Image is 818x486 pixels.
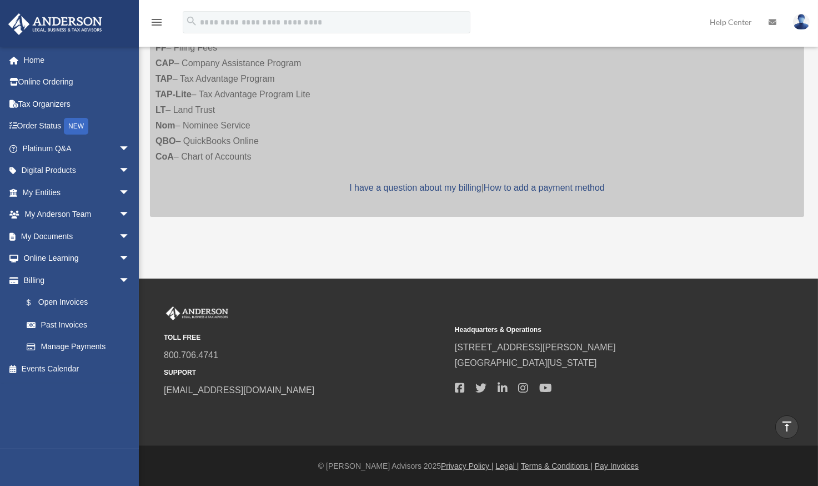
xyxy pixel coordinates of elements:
a: vertical_align_top [775,415,799,439]
span: arrow_drop_down [119,137,141,160]
strong: QBO [155,136,175,146]
strong: CoA [155,152,174,161]
div: NEW [64,118,88,135]
div: – Registered Agent – Filing Fees – Company Assistance Program – Tax Advantage Program – Tax Advan... [150,3,804,217]
img: Anderson Advisors Platinum Portal [164,306,230,321]
span: arrow_drop_down [119,181,141,204]
a: Terms & Conditions | [521,462,593,470]
a: [EMAIL_ADDRESS][DOMAIN_NAME] [164,385,314,395]
span: arrow_drop_down [119,269,141,292]
a: Tax Organizers [8,93,147,115]
a: [STREET_ADDRESS][PERSON_NAME] [455,343,616,352]
p: | [155,180,799,196]
a: Events Calendar [8,358,147,380]
a: Pay Invoices [595,462,639,470]
a: Billingarrow_drop_down [8,269,141,291]
a: Order StatusNEW [8,115,147,138]
strong: CAP [155,58,174,68]
a: My Documentsarrow_drop_down [8,225,147,247]
a: Legal | [496,462,519,470]
strong: FF [155,43,167,52]
a: How to add a payment method [484,183,605,192]
a: Digital Productsarrow_drop_down [8,160,147,182]
span: arrow_drop_down [119,204,141,226]
strong: TAP [155,74,173,83]
span: $ [33,296,38,310]
a: $Open Invoices [16,291,136,314]
a: Manage Payments [16,336,141,358]
strong: Nom [155,121,175,130]
a: My Anderson Teamarrow_drop_down [8,204,147,226]
small: TOLL FREE [164,332,447,344]
img: Anderson Advisors Platinum Portal [5,13,106,35]
img: User Pic [793,14,810,30]
span: arrow_drop_down [119,225,141,248]
div: © [PERSON_NAME] Advisors 2025 [139,459,818,473]
i: search [185,15,198,27]
a: Home [8,49,147,71]
small: SUPPORT [164,367,447,379]
span: arrow_drop_down [119,247,141,270]
a: I have a question about my billing [349,183,481,192]
a: Past Invoices [16,314,141,336]
a: 800.706.4741 [164,350,218,360]
a: menu [150,19,163,29]
span: arrow_drop_down [119,160,141,182]
a: Privacy Policy | [441,462,494,470]
strong: LT [155,105,165,115]
i: menu [150,16,163,29]
a: Online Learningarrow_drop_down [8,247,147,270]
a: My Entitiesarrow_drop_down [8,181,147,204]
a: Online Ordering [8,71,147,93]
small: Headquarters & Operations [455,324,738,336]
a: Platinum Q&Aarrow_drop_down [8,137,147,160]
a: [GEOGRAPHIC_DATA][US_STATE] [455,358,597,368]
strong: TAP-Lite [155,90,192,99]
i: vertical_align_top [780,420,794,433]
